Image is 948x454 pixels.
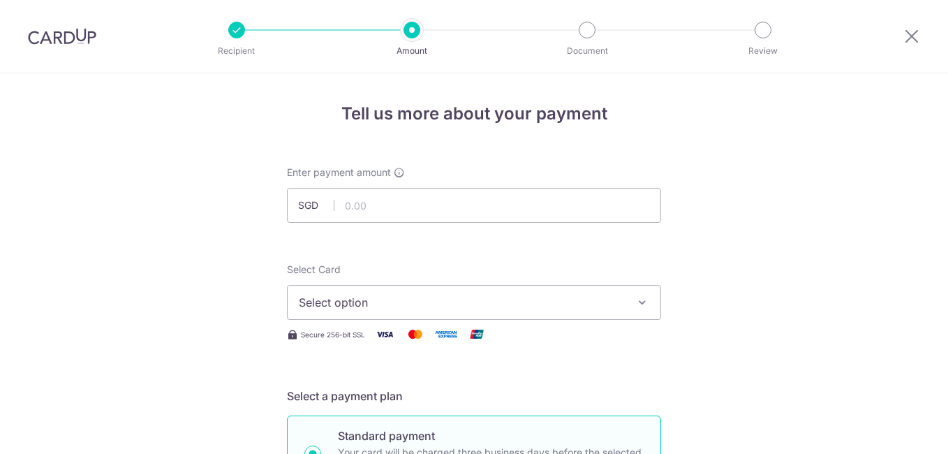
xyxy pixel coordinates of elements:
img: Visa [371,325,399,343]
span: translation missing: en.payables.payment_networks.credit_card.summary.labels.select_card [287,263,341,275]
h4: Tell us more about your payment [287,101,661,126]
h5: Select a payment plan [287,388,661,404]
p: Standard payment [338,427,644,444]
span: Select option [299,294,624,311]
span: Enter payment amount [287,166,391,180]
img: Mastercard [401,325,429,343]
span: SGD [298,198,334,212]
img: American Express [432,325,460,343]
p: Document [535,44,639,58]
button: Select option [287,285,661,320]
input: 0.00 [287,188,661,223]
p: Review [711,44,815,58]
span: Secure 256-bit SSL [301,329,365,340]
p: Amount [360,44,464,58]
iframe: Opens a widget where you can find more information [859,412,934,447]
img: Union Pay [463,325,491,343]
p: Recipient [185,44,288,58]
img: CardUp [28,28,96,45]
